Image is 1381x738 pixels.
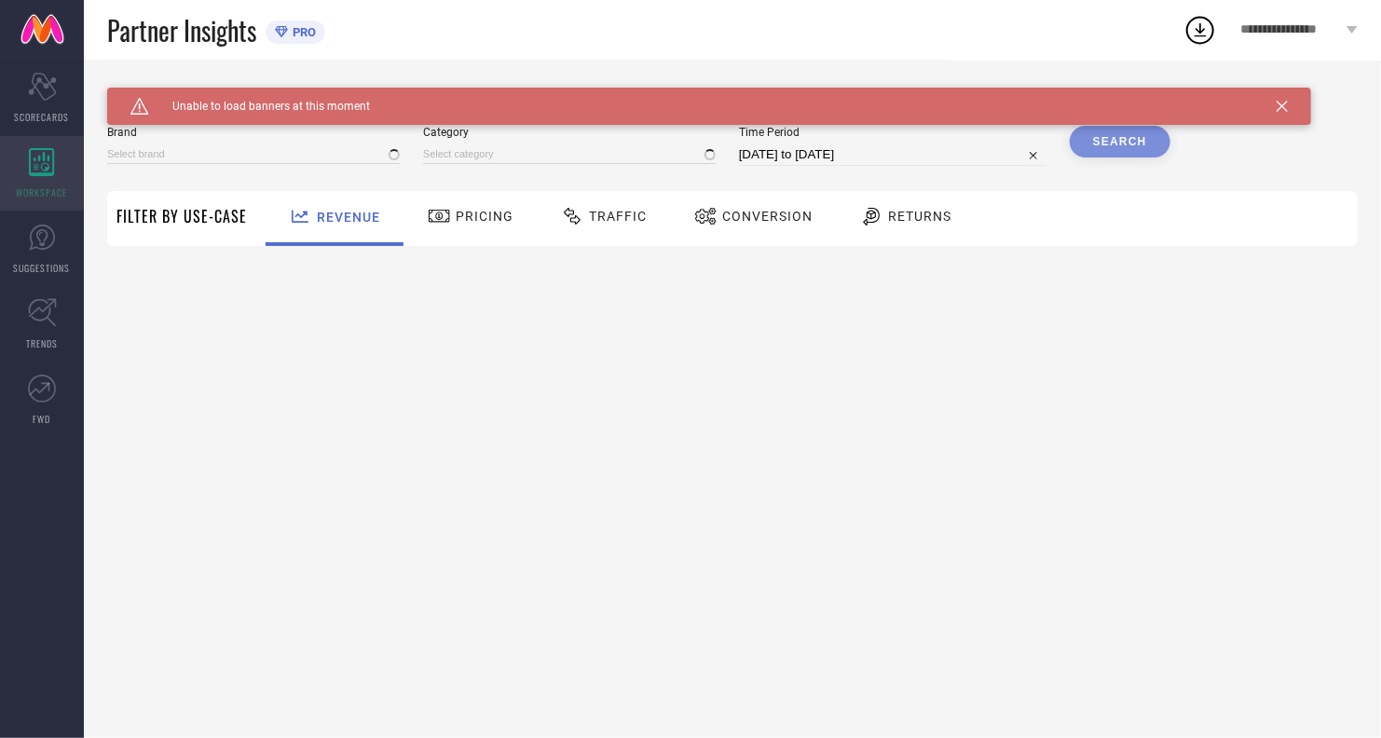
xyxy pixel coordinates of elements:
[26,336,58,350] span: TRENDS
[107,88,237,102] span: SYSTEM WORKSPACE
[722,209,813,224] span: Conversion
[317,210,380,225] span: Revenue
[739,126,1046,139] span: Time Period
[15,110,70,124] span: SCORECARDS
[456,209,513,224] span: Pricing
[116,205,247,227] span: Filter By Use-Case
[288,25,316,39] span: PRO
[34,412,51,426] span: FWD
[14,261,71,275] span: SUGGESTIONS
[17,185,68,199] span: WORKSPACE
[107,11,256,49] span: Partner Insights
[423,126,716,139] span: Category
[149,100,370,113] span: Unable to load banners at this moment
[1183,13,1217,47] div: Open download list
[107,126,400,139] span: Brand
[739,143,1046,166] input: Select time period
[423,144,716,164] input: Select category
[888,209,951,224] span: Returns
[589,209,647,224] span: Traffic
[107,144,400,164] input: Select brand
